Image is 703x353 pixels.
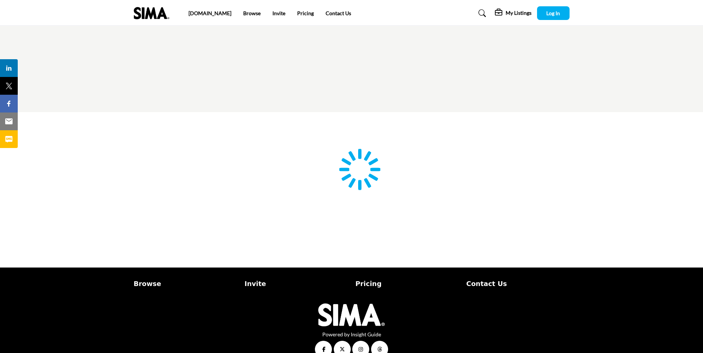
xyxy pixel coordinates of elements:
[245,279,348,289] a: Invite
[318,303,385,326] img: No Site Logo
[134,7,173,19] img: Site Logo
[134,279,237,289] a: Browse
[471,7,491,19] a: Search
[506,10,532,16] h5: My Listings
[495,9,532,18] div: My Listings
[546,10,560,16] span: Log In
[537,6,570,20] button: Log In
[272,10,285,16] a: Invite
[356,279,459,289] a: Pricing
[326,10,351,16] a: Contact Us
[322,331,381,337] a: Powered by Insight Guide
[297,10,314,16] a: Pricing
[466,279,570,289] a: Contact Us
[189,10,231,16] a: [DOMAIN_NAME]
[243,10,261,16] a: Browse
